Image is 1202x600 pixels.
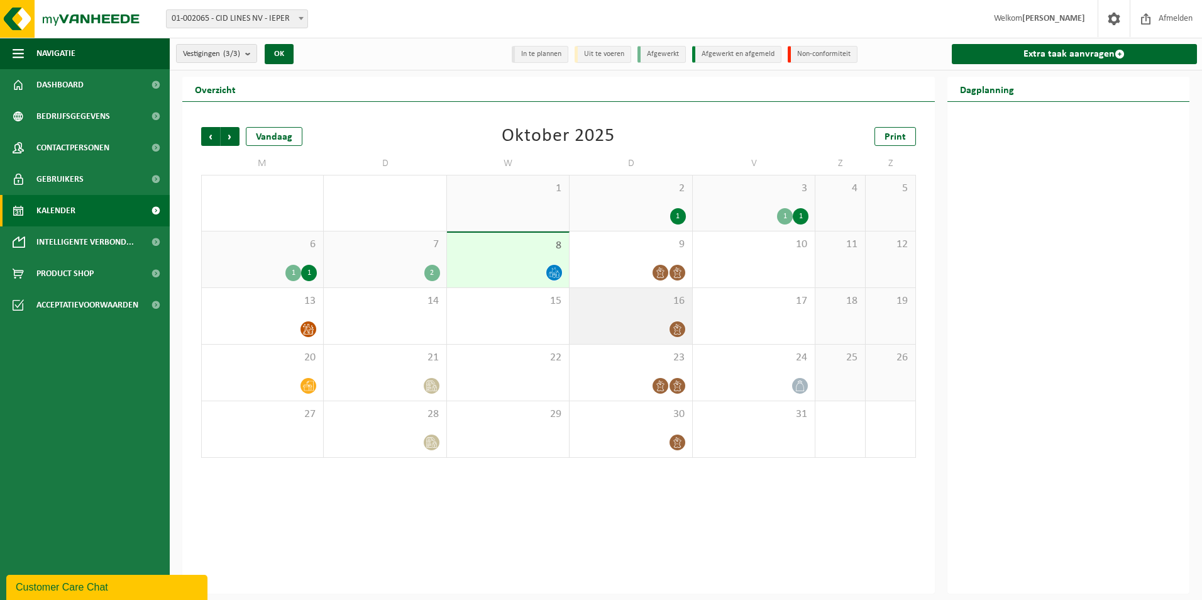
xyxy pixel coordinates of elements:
[201,152,324,175] td: M
[692,46,781,63] li: Afgewerkt en afgemeld
[453,294,563,308] span: 15
[166,9,308,28] span: 01-002065 - CID LINES NV - IEPER
[693,152,815,175] td: V
[36,195,75,226] span: Kalender
[36,289,138,321] span: Acceptatievoorwaarden
[246,127,302,146] div: Vandaag
[208,408,317,421] span: 27
[285,265,301,281] div: 1
[575,46,631,63] li: Uit te voeren
[36,38,75,69] span: Navigatie
[952,44,1198,64] a: Extra taak aanvragen
[576,351,685,365] span: 23
[1022,14,1085,23] strong: [PERSON_NAME]
[167,10,307,28] span: 01-002065 - CID LINES NV - IEPER
[699,351,808,365] span: 24
[866,152,916,175] td: Z
[301,265,317,281] div: 1
[453,408,563,421] span: 29
[453,239,563,253] span: 8
[793,208,808,225] div: 1
[788,46,857,63] li: Non-conformiteit
[182,77,248,101] h2: Overzicht
[822,294,859,308] span: 18
[176,44,257,63] button: Vestigingen(3/3)
[221,127,240,146] span: Volgende
[208,294,317,308] span: 13
[637,46,686,63] li: Afgewerkt
[223,50,240,58] count: (3/3)
[699,408,808,421] span: 31
[330,351,439,365] span: 21
[36,101,110,132] span: Bedrijfsgegevens
[447,152,570,175] td: W
[822,238,859,252] span: 11
[453,182,563,196] span: 1
[777,208,793,225] div: 1
[885,132,906,142] span: Print
[576,182,685,196] span: 2
[502,127,615,146] div: Oktober 2025
[6,572,210,600] iframe: chat widget
[576,238,685,252] span: 9
[576,294,685,308] span: 16
[265,44,294,64] button: OK
[815,152,866,175] td: Z
[453,351,563,365] span: 22
[324,152,446,175] td: D
[822,182,859,196] span: 4
[208,351,317,365] span: 20
[822,351,859,365] span: 25
[36,132,109,164] span: Contactpersonen
[699,182,808,196] span: 3
[874,127,916,146] a: Print
[576,408,685,421] span: 30
[36,226,134,258] span: Intelligente verbond...
[183,45,240,64] span: Vestigingen
[36,69,84,101] span: Dashboard
[872,238,909,252] span: 12
[670,208,686,225] div: 1
[512,46,568,63] li: In te plannen
[570,152,692,175] td: D
[330,238,439,252] span: 7
[330,294,439,308] span: 14
[872,182,909,196] span: 5
[699,238,808,252] span: 10
[330,408,439,421] span: 28
[36,164,84,195] span: Gebruikers
[424,265,440,281] div: 2
[201,127,220,146] span: Vorige
[699,294,808,308] span: 17
[947,77,1027,101] h2: Dagplanning
[208,238,317,252] span: 6
[872,351,909,365] span: 26
[872,294,909,308] span: 19
[36,258,94,289] span: Product Shop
